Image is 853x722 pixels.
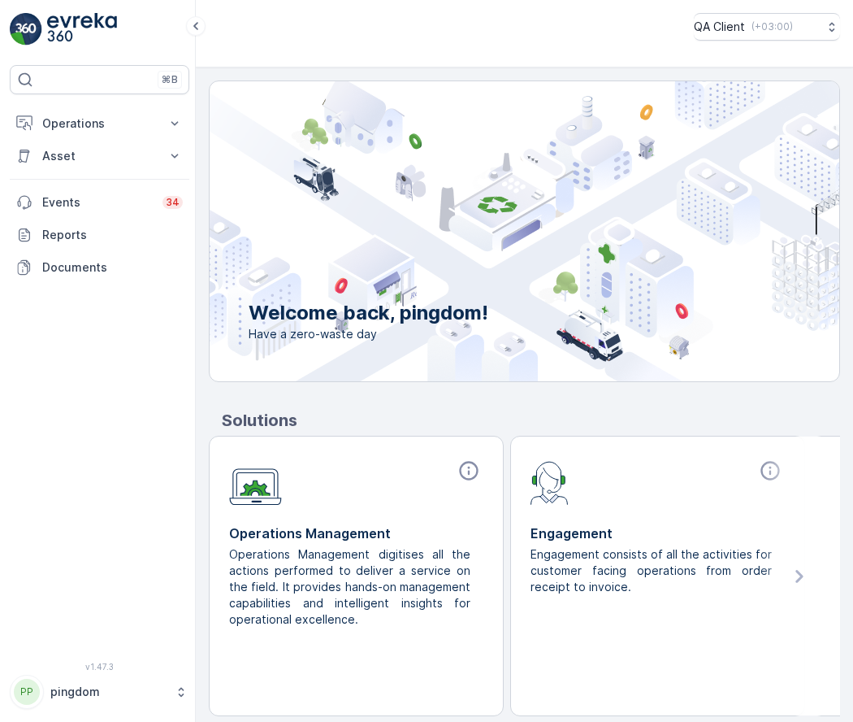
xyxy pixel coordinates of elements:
p: Engagement [530,524,785,543]
button: QA Client(+03:00) [694,13,840,41]
p: pingdom [50,684,167,700]
p: ( +03:00 ) [751,20,793,33]
p: Solutions [222,408,840,433]
p: ⌘B [162,73,178,86]
button: PPpingdom [10,675,189,709]
p: QA Client [694,19,745,35]
button: Operations [10,107,189,140]
span: v 1.47.3 [10,662,189,672]
img: logo [10,13,42,46]
p: Operations Management [229,524,483,543]
button: Asset [10,140,189,172]
span: Have a zero-waste day [249,326,488,342]
p: Engagement consists of all the activities for customer facing operations from order receipt to in... [530,546,772,595]
p: 34 [166,196,180,209]
img: city illustration [136,81,839,381]
p: Operations [42,115,157,132]
p: Operations Management digitises all the actions performed to deliver a service on the field. It p... [229,546,470,628]
img: logo_light-DOdMpM7g.png [47,13,117,46]
a: Events34 [10,186,189,219]
img: module-icon [530,459,569,505]
p: Events [42,194,153,211]
img: module-icon [229,459,282,506]
p: Asset [42,148,157,164]
p: Welcome back, pingdom! [249,300,488,326]
a: Reports [10,219,189,251]
p: Documents [42,259,183,276]
a: Documents [10,251,189,284]
div: PP [14,679,40,705]
p: Reports [42,227,183,243]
